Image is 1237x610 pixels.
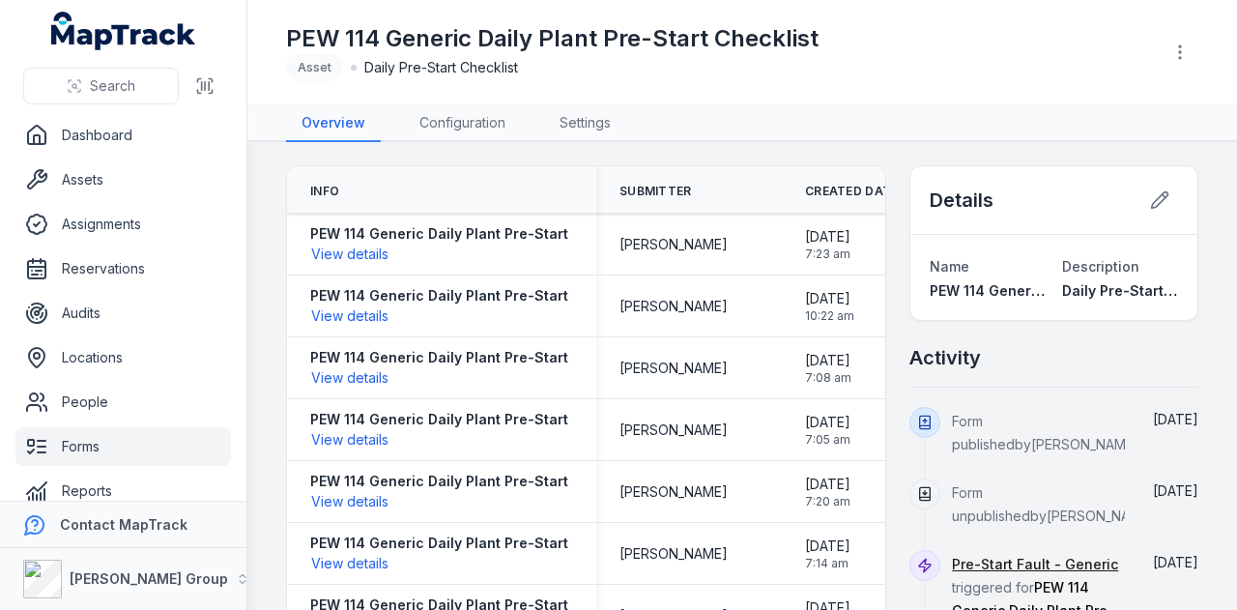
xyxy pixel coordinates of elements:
[544,105,626,142] a: Settings
[619,359,728,378] span: [PERSON_NAME]
[1062,258,1139,275] span: Description
[310,491,389,512] button: View details
[805,556,850,571] span: 7:14 am
[15,472,231,510] a: Reports
[286,23,819,54] h1: PEW 114 Generic Daily Plant Pre-Start Checklist
[805,537,850,571] time: 12/08/2025, 7:14:40 am
[1153,554,1198,570] span: [DATE]
[15,427,231,466] a: Forms
[805,227,850,262] time: 19/08/2025, 7:23:24 am
[15,205,231,244] a: Assignments
[619,482,728,502] span: [PERSON_NAME]
[310,410,637,429] strong: PEW 114 Generic Daily Plant Pre-Start Checklist
[310,184,339,199] span: Info
[805,247,850,262] span: 7:23 am
[805,351,851,370] span: [DATE]
[805,475,850,494] span: [DATE]
[909,344,981,371] h2: Activity
[619,421,728,440] span: [PERSON_NAME]
[310,224,637,244] strong: PEW 114 Generic Daily Plant Pre-Start Checklist
[1153,411,1198,427] time: 21/08/2025, 10:24:08 am
[286,105,381,142] a: Overview
[1153,554,1198,570] time: 13/08/2025, 7:20:37 am
[90,76,135,96] span: Search
[952,555,1118,574] a: Pre-Start Fault - Generic
[364,58,518,77] span: Daily Pre-Start Checklist
[310,472,637,491] strong: PEW 114 Generic Daily Plant Pre-Start Checklist
[619,297,728,316] span: [PERSON_NAME]
[952,413,1139,452] span: Form published by [PERSON_NAME]
[619,184,692,199] span: Submitter
[805,289,854,324] time: 18/08/2025, 10:22:31 am
[15,338,231,377] a: Locations
[805,184,899,199] span: Created Date
[805,289,854,308] span: [DATE]
[15,294,231,333] a: Audits
[404,105,521,142] a: Configuration
[805,537,850,556] span: [DATE]
[15,383,231,421] a: People
[15,249,231,288] a: Reservations
[1153,482,1198,499] time: 21/08/2025, 10:23:45 am
[805,370,851,386] span: 7:08 am
[805,475,850,509] time: 13/08/2025, 7:20:37 am
[805,413,850,448] time: 14/08/2025, 7:05:55 am
[805,432,850,448] span: 7:05 am
[23,68,179,104] button: Search
[15,160,231,199] a: Assets
[930,258,969,275] span: Name
[1062,282,1232,299] span: Daily Pre-Start Checklist
[310,348,637,367] strong: PEW 114 Generic Daily Plant Pre-Start Checklist
[60,516,187,533] strong: Contact MapTrack
[1153,411,1198,427] span: [DATE]
[619,544,728,564] span: [PERSON_NAME]
[952,484,1155,524] span: Form unpublished by [PERSON_NAME]
[15,116,231,155] a: Dashboard
[930,187,993,214] h2: Details
[51,12,196,50] a: MapTrack
[310,367,389,389] button: View details
[805,308,854,324] span: 10:22 am
[70,570,228,587] strong: [PERSON_NAME] Group
[619,235,728,254] span: [PERSON_NAME]
[310,286,637,305] strong: PEW 114 Generic Daily Plant Pre-Start Checklist
[805,227,850,247] span: [DATE]
[310,244,389,265] button: View details
[310,534,637,553] strong: PEW 114 Generic Daily Plant Pre-Start Checklist
[1153,482,1198,499] span: [DATE]
[310,553,389,574] button: View details
[805,351,851,386] time: 15/08/2025, 7:08:17 am
[286,54,343,81] div: Asset
[310,305,389,327] button: View details
[310,429,389,450] button: View details
[805,413,850,432] span: [DATE]
[805,494,850,509] span: 7:20 am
